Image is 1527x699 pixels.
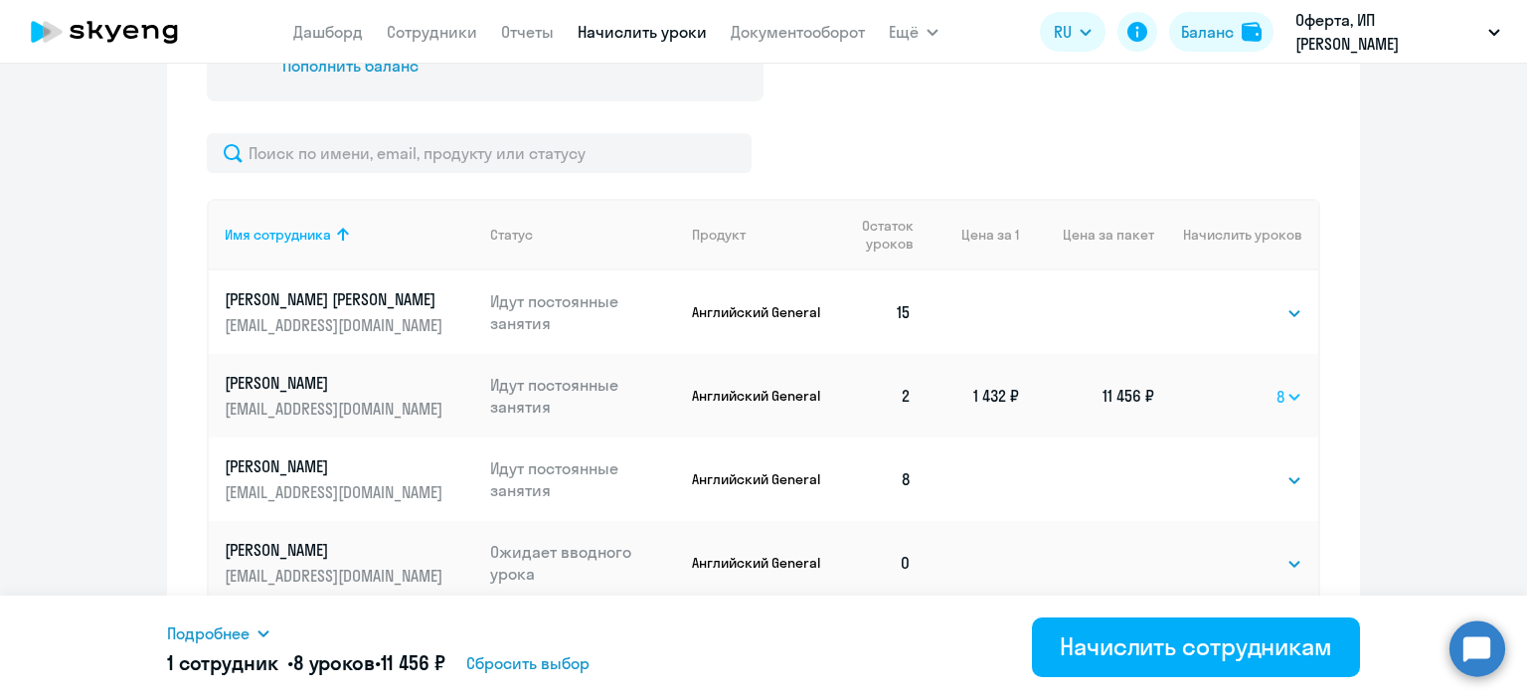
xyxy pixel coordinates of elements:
[225,314,447,336] p: [EMAIL_ADDRESS][DOMAIN_NAME]
[692,303,826,321] p: Английский General
[225,288,474,336] a: [PERSON_NAME] [PERSON_NAME][EMAIL_ADDRESS][DOMAIN_NAME]
[225,539,474,587] a: [PERSON_NAME][EMAIL_ADDRESS][DOMAIN_NAME]
[1054,20,1072,44] span: RU
[692,554,826,572] p: Английский General
[826,437,928,521] td: 8
[490,226,533,244] div: Статус
[842,217,928,253] div: Остаток уроков
[692,226,826,244] div: Продукт
[225,539,447,561] p: [PERSON_NAME]
[1169,12,1273,52] button: Балансbalance
[490,374,677,418] p: Идут постоянные занятия
[928,354,1019,437] td: 1 432 ₽
[692,387,826,405] p: Английский General
[225,455,447,477] p: [PERSON_NAME]
[1032,617,1360,677] button: Начислить сотрудникам
[293,22,363,42] a: Дашборд
[1019,199,1154,270] th: Цена за пакет
[225,481,447,503] p: [EMAIL_ADDRESS][DOMAIN_NAME]
[1285,8,1510,56] button: Оферта, ИП [PERSON_NAME]
[225,372,474,420] a: [PERSON_NAME][EMAIL_ADDRESS][DOMAIN_NAME]
[490,541,677,585] p: Ожидает вводного урока
[1295,8,1480,56] p: Оферта, ИП [PERSON_NAME]
[826,270,928,354] td: 15
[225,455,474,503] a: [PERSON_NAME][EMAIL_ADDRESS][DOMAIN_NAME]
[692,226,746,244] div: Продукт
[490,457,677,501] p: Идут постоянные занятия
[1154,199,1318,270] th: Начислить уроков
[225,226,474,244] div: Имя сотрудника
[466,651,590,675] span: Сбросить выбор
[167,649,444,677] h5: 1 сотрудник • •
[692,470,826,488] p: Английский General
[578,22,707,42] a: Начислить уроки
[293,650,375,675] span: 8 уроков
[381,650,445,675] span: 11 456 ₽
[826,521,928,605] td: 0
[1181,20,1234,44] div: Баланс
[1019,354,1154,437] td: 11 456 ₽
[1242,22,1262,42] img: balance
[225,372,447,394] p: [PERSON_NAME]
[1040,12,1105,52] button: RU
[826,354,928,437] td: 2
[207,133,752,173] input: Поиск по имени, email, продукту или статусу
[225,398,447,420] p: [EMAIL_ADDRESS][DOMAIN_NAME]
[889,20,919,44] span: Ещё
[490,290,677,334] p: Идут постоянные занятия
[490,226,677,244] div: Статус
[1060,630,1332,662] div: Начислить сотрудникам
[282,55,504,77] div: Пополнить баланс
[387,22,477,42] a: Сотрудники
[225,288,447,310] p: [PERSON_NAME] [PERSON_NAME]
[225,226,331,244] div: Имя сотрудника
[225,565,447,587] p: [EMAIL_ADDRESS][DOMAIN_NAME]
[731,22,865,42] a: Документооборот
[928,199,1019,270] th: Цена за 1
[501,22,554,42] a: Отчеты
[842,217,913,253] span: Остаток уроков
[889,12,938,52] button: Ещё
[167,621,250,645] span: Подробнее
